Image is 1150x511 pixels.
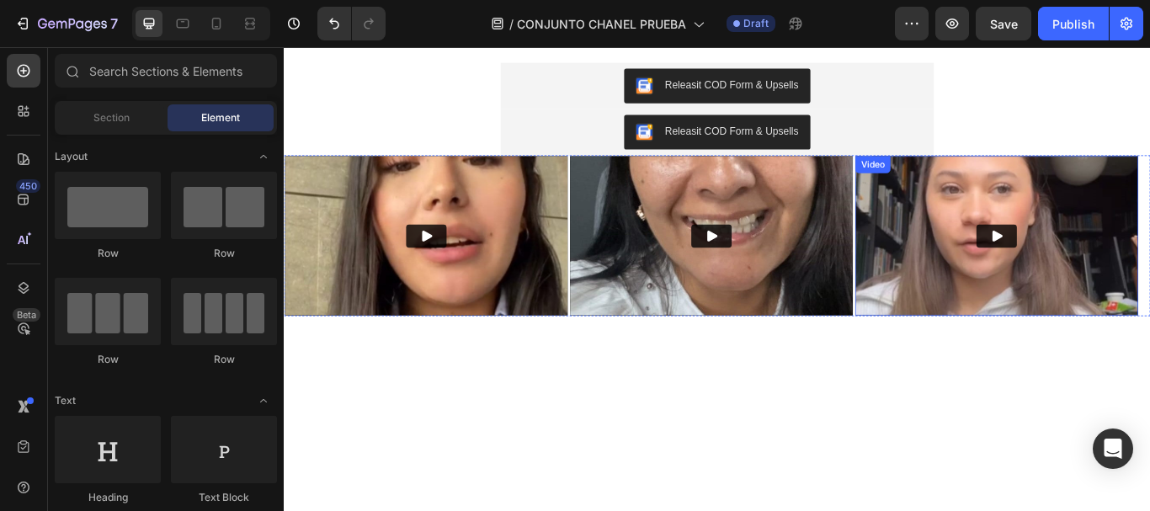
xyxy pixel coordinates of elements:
[55,490,161,505] div: Heading
[976,7,1031,40] button: Save
[250,387,277,414] span: Toggle open
[110,13,118,34] p: 7
[509,15,514,33] span: /
[743,16,769,31] span: Draft
[333,127,663,313] img: Alt image
[171,490,277,505] div: Text Block
[55,393,76,408] span: Text
[250,143,277,170] span: Toggle open
[7,7,125,40] button: 7
[666,127,996,313] img: Alt image
[1038,7,1109,40] button: Publish
[475,207,522,234] button: Play
[1,127,331,313] img: Alt image
[284,47,1150,511] iframe: Design area
[13,308,40,322] div: Beta
[1052,15,1094,33] div: Publish
[55,149,88,164] span: Layout
[55,352,161,367] div: Row
[171,352,277,367] div: Row
[397,79,613,120] button: Releasit COD Form & Upsells
[444,89,599,107] div: Releasit COD Form & Upsells
[142,207,189,234] button: Play
[669,130,704,145] div: Video
[807,207,855,234] button: Play
[16,179,40,193] div: 450
[55,246,161,261] div: Row
[55,54,277,88] input: Search Sections & Elements
[93,110,130,125] span: Section
[171,246,277,261] div: Row
[517,15,686,33] span: CONJUNTO CHANEL PRUEBA
[317,7,386,40] div: Undo/Redo
[410,89,430,109] img: CKKYs5695_ICEAE=.webp
[1093,428,1133,469] div: Open Intercom Messenger
[201,110,240,125] span: Element
[990,17,1018,31] span: Save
